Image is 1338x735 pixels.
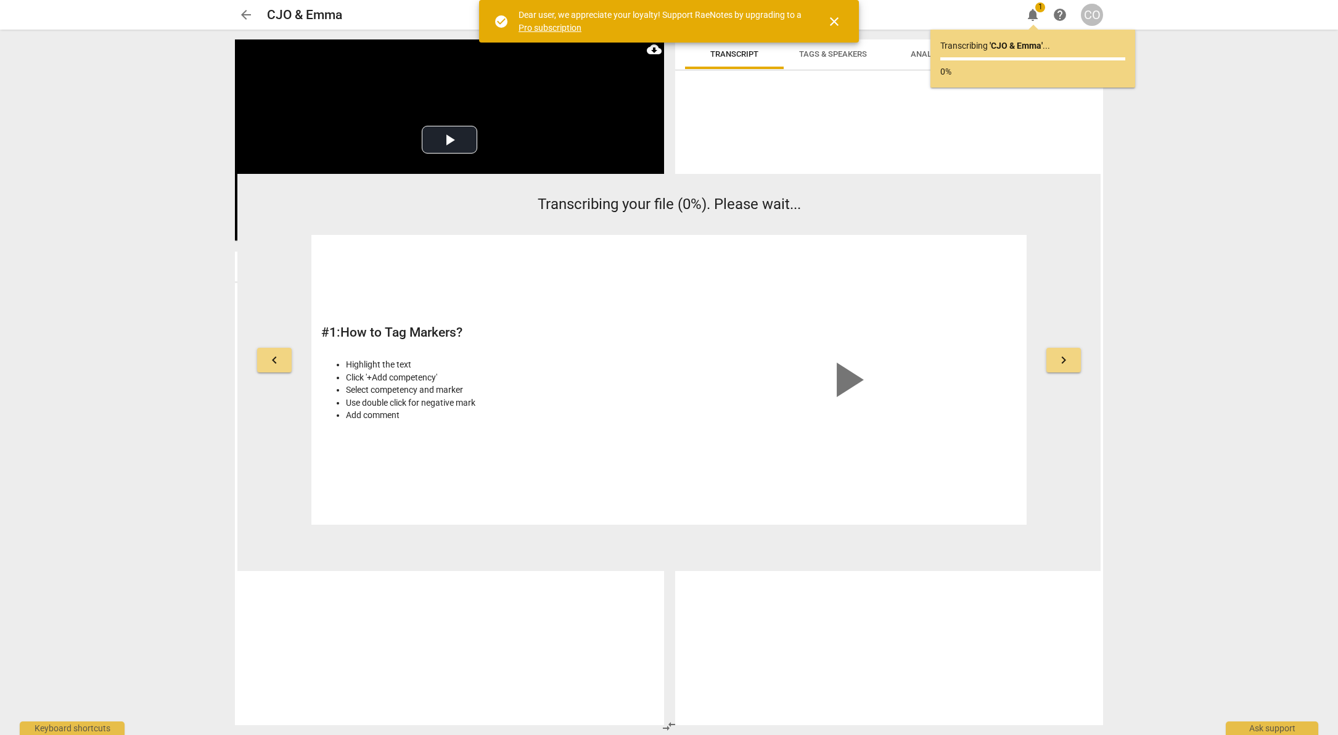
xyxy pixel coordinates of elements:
span: play_arrow [817,350,876,409]
span: check_circle [494,14,509,29]
h2: CJO & Emma [267,7,342,23]
h2: # 1 : How to Tag Markers? [321,325,662,340]
span: help [1053,7,1067,22]
span: cloud_download [647,42,662,57]
span: arrow_back [239,7,253,22]
span: close [827,14,842,29]
div: Dear user, we appreciate your loyalty! Support RaeNotes by upgrading to a [519,9,805,34]
li: Click '+Add competency' [346,371,662,384]
span: Tags & Speakers [799,49,867,59]
span: Transcribing your file (0%). Please wait... [538,195,801,213]
li: Use double click for negative mark [346,396,662,409]
p: Transcribing ... [940,39,1125,52]
span: compare_arrows [662,719,676,734]
li: Highlight the text [346,358,662,371]
span: Analytics [911,49,953,59]
div: Keyboard shortcuts [20,721,125,735]
li: Add comment [346,409,662,422]
span: 1 [1035,2,1045,12]
span: Transcript [710,49,758,59]
div: Ask support [1226,721,1318,735]
button: Close [819,7,849,36]
span: keyboard_arrow_left [267,353,282,367]
a: Pro subscription [519,23,581,33]
li: Select competency and marker [346,384,662,396]
b: ' CJO & Emma ' [990,41,1043,51]
a: Help [1049,4,1071,26]
span: keyboard_arrow_right [1056,353,1071,367]
span: notifications [1025,7,1040,22]
p: 0% [940,65,1125,78]
button: Notifications [1022,4,1044,26]
button: CO [1081,4,1103,26]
